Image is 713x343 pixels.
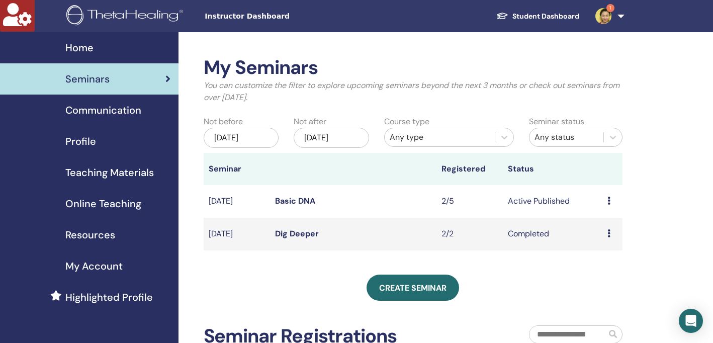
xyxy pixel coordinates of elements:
a: Basic DNA [275,196,315,206]
label: Course type [384,116,429,128]
th: Seminar [204,153,270,185]
td: [DATE] [204,185,270,218]
span: Profile [65,134,96,149]
h2: My Seminars [204,56,623,79]
span: Teaching Materials [65,165,154,180]
span: Create seminar [379,283,447,293]
td: 2/2 [436,218,503,250]
label: Not after [294,116,326,128]
span: Communication [65,103,141,118]
p: You can customize the filter to explore upcoming seminars beyond the next 3 months or check out s... [204,79,623,104]
span: Online Teaching [65,196,141,211]
div: Any status [534,131,598,143]
span: Seminars [65,71,110,87]
td: 2/5 [436,185,503,218]
th: Registered [436,153,503,185]
td: Active Published [503,185,602,218]
td: [DATE] [204,218,270,250]
img: default.jpg [595,8,611,24]
div: Open Intercom Messenger [679,309,703,333]
span: 1 [606,4,614,12]
div: [DATE] [294,128,369,148]
th: Status [503,153,602,185]
label: Seminar status [529,116,584,128]
span: Resources [65,227,115,242]
label: Not before [204,116,243,128]
img: logo.png [66,5,187,28]
a: Dig Deeper [275,228,319,239]
span: Instructor Dashboard [205,11,355,22]
a: Create seminar [367,275,459,301]
img: graduation-cap-white.svg [496,12,508,20]
a: Student Dashboard [488,7,587,26]
div: [DATE] [204,128,279,148]
span: Home [65,40,94,55]
span: My Account [65,259,123,274]
div: Any type [390,131,490,143]
span: Highlighted Profile [65,290,153,305]
td: Completed [503,218,602,250]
